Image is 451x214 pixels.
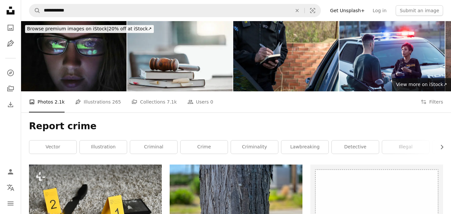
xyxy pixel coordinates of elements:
[27,26,108,31] span: Browse premium images on iStock |
[131,91,177,112] a: Collections 7.1k
[167,98,177,106] span: 7.1k
[339,21,445,91] img: Policewoman taking a statement from young man
[421,91,443,112] button: Filters
[29,140,76,154] a: vector
[29,4,41,17] button: Search Unsplash
[290,4,304,17] button: Clear
[181,140,228,154] a: crime
[4,181,17,194] button: Language
[4,4,17,18] a: Home — Unsplash
[4,98,17,111] a: Download History
[4,21,17,34] a: Photos
[29,206,162,212] a: a police badge and a pair of scissors on a carpet
[4,66,17,79] a: Explore
[326,5,369,16] a: Get Unsplash+
[4,37,17,50] a: Illustrations
[210,98,213,106] span: 0
[305,4,321,17] button: Visual search
[382,140,429,154] a: illegal
[80,140,127,154] a: illustration
[112,98,121,106] span: 265
[4,82,17,95] a: Collections
[369,5,390,16] a: Log in
[4,197,17,210] button: Menu
[75,91,121,112] a: Illustrations 265
[127,21,233,91] img: Justice, gavel and law books on table in office for court trial, legislation or fair constitution...
[231,140,278,154] a: criminality
[233,21,339,91] img: UK police officer taking notes at a parked car
[130,140,177,154] a: criminal
[29,4,321,17] form: Find visuals sitewide
[281,140,328,154] a: lawbreaking
[396,82,447,87] span: View more on iStock ↗
[332,140,379,154] a: detective
[21,21,158,37] a: Browse premium images on iStock|20% off at iStock↗
[29,120,443,132] h1: Report crime
[27,26,152,31] span: 20% off at iStock ↗
[396,5,443,16] button: Submit an image
[187,91,213,112] a: Users 0
[21,21,127,91] img: an Adult female looking at financial graphs on a laptop.
[4,165,17,178] a: Log in / Sign up
[392,78,451,91] a: View more on iStock↗
[436,140,443,154] button: scroll list to the right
